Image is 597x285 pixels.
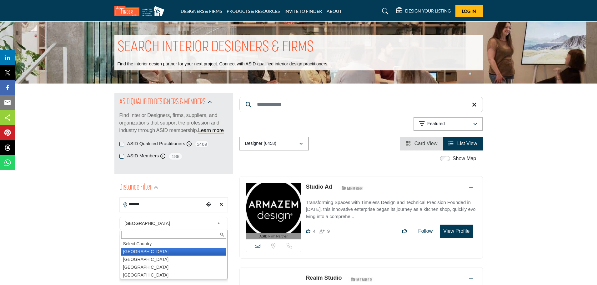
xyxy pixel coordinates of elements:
[120,198,204,211] input: Search Location
[118,38,314,57] h1: SEARCH INTERIOR DESIGNERS & FIRMS
[338,184,366,192] img: ASID Members Badge Icon
[457,141,477,146] span: List View
[306,275,342,281] a: Realm Studio
[114,6,168,16] img: Site Logo
[119,154,124,159] input: ASID Members checkbox
[306,229,310,233] i: Likes
[245,140,276,147] p: Designer (6458)
[414,117,483,131] button: Featured
[121,240,226,248] li: Select Country
[259,234,288,239] span: ASID Firm Partner
[246,183,301,240] a: ASID Firm Partner
[284,8,322,14] a: INVITE TO FINDER
[462,8,476,14] span: Log In
[127,152,159,160] label: ASID Members
[306,274,342,282] p: Realm Studio
[469,276,473,282] a: Add To List
[469,185,473,191] a: Add To List
[376,6,393,16] a: Search
[204,198,213,211] div: Choose your current location
[217,198,226,211] div: Clear search location
[348,275,376,283] img: ASID Members Badge Icon
[227,8,280,14] a: PRODUCTS & RESOURCES
[121,271,226,279] li: [GEOGRAPHIC_DATA]
[119,97,206,108] h2: ASID QUALIFIED DESIGNERS & MEMBERS
[414,141,438,146] span: Card View
[121,263,226,271] li: [GEOGRAPHIC_DATA]
[246,183,301,233] img: Studio Ad
[406,141,437,146] a: View Card
[405,8,451,14] h5: DESIGN YOUR LISTING
[181,8,222,14] a: DESIGNERS & FIRMS
[124,220,214,227] span: [GEOGRAPHIC_DATA]
[396,8,451,15] div: DESIGN YOUR LISTING
[440,225,473,238] button: View Profile
[306,199,476,220] p: Transforming Spaces with Timeless Design and Technical Precision Founded in [DATE], this innovati...
[313,228,315,234] span: 4
[427,121,445,127] p: Featured
[127,140,185,147] label: ASID Qualified Practitioners
[443,137,483,150] li: List View
[118,61,329,67] p: Find the interior design partner for your next project. Connect with ASID-qualified interior desi...
[400,137,443,150] li: Card View
[453,155,476,162] label: Show Map
[119,142,124,146] input: ASID Qualified Practitioners checkbox
[414,225,437,237] button: Follow
[239,137,309,150] button: Designer (6458)
[327,228,330,234] span: 9
[319,227,330,235] div: Followers
[327,8,342,14] a: ABOUT
[119,182,152,193] h2: Distance Filter
[449,141,477,146] a: View List
[119,112,228,134] p: Find Interior Designers, firms, suppliers, and organizations that support the profession and indu...
[306,184,332,190] a: Studio Ad
[239,97,483,112] input: Search Keyword
[121,231,226,239] input: Search Text
[198,128,224,133] a: Learn more
[306,195,476,220] a: Transforming Spaces with Timeless Design and Technical Precision Founded in [DATE], this innovati...
[121,248,226,256] li: [GEOGRAPHIC_DATA]
[455,5,483,17] button: Log In
[195,140,209,148] span: 5469
[121,256,226,263] li: [GEOGRAPHIC_DATA]
[398,225,411,237] button: Like listing
[306,183,332,191] p: Studio Ad
[168,152,183,160] span: 188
